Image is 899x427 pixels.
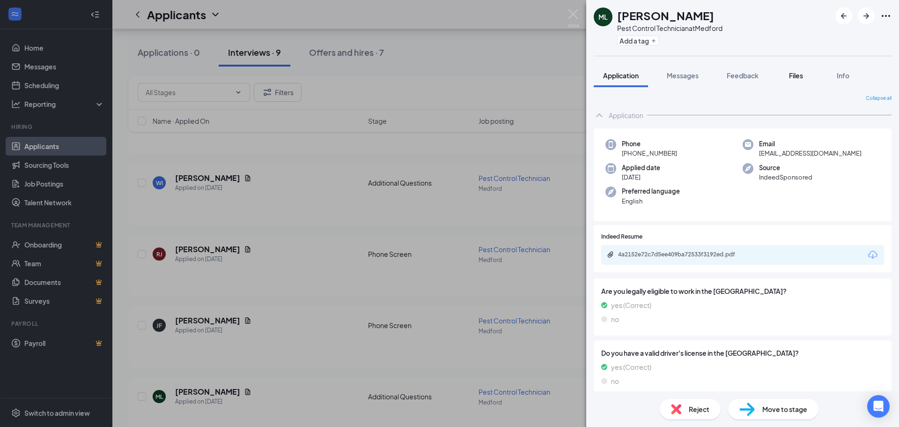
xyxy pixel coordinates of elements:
[667,71,699,80] span: Messages
[601,232,642,241] span: Indeed Resume
[689,404,709,414] span: Reject
[837,71,849,80] span: Info
[866,95,892,102] span: Collapse all
[601,286,884,296] span: Are you legally eligible to work in the [GEOGRAPHIC_DATA]?
[609,111,643,120] div: Application
[622,139,677,149] span: Phone
[727,71,759,80] span: Feedback
[611,362,651,372] span: yes (Correct)
[867,249,878,261] svg: Download
[867,395,890,418] div: Open Intercom Messenger
[603,71,639,80] span: Application
[861,10,872,22] svg: ArrowRight
[622,187,680,196] span: Preferred language
[789,71,803,80] span: Files
[618,251,749,258] div: 4a2152e72c7d5ee409ba72533f3192ed.pdf
[598,12,608,22] div: ML
[617,7,714,23] h1: [PERSON_NAME]
[651,38,656,44] svg: Plus
[622,196,680,206] span: English
[759,163,812,172] span: Source
[759,149,862,158] span: [EMAIL_ADDRESS][DOMAIN_NAME]
[611,300,651,310] span: yes (Correct)
[611,376,619,386] span: no
[858,7,875,24] button: ArrowRight
[622,149,677,158] span: [PHONE_NUMBER]
[880,10,892,22] svg: Ellipses
[759,172,812,182] span: IndeedSponsored
[601,348,884,358] span: Do you have a valid driver's license in the [GEOGRAPHIC_DATA]?
[611,314,619,324] span: no
[835,7,852,24] button: ArrowLeftNew
[607,251,614,258] svg: Paperclip
[617,23,722,33] div: Pest Control Technician at Medford
[762,404,807,414] span: Move to stage
[838,10,849,22] svg: ArrowLeftNew
[622,172,660,182] span: [DATE]
[617,36,659,45] button: PlusAdd a tag
[622,163,660,172] span: Applied date
[759,139,862,149] span: Email
[594,110,605,121] svg: ChevronUp
[607,251,759,260] a: Paperclip4a2152e72c7d5ee409ba72533f3192ed.pdf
